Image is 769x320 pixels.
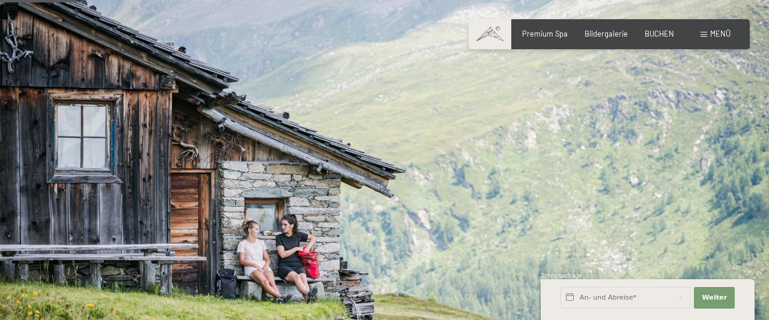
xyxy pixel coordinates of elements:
[702,293,727,303] span: Weiter
[694,287,735,309] button: Weiter
[710,29,731,38] span: Menü
[585,29,628,38] a: Bildergalerie
[541,272,582,279] span: Schnellanfrage
[645,29,674,38] a: BUCHEN
[522,29,568,38] a: Premium Spa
